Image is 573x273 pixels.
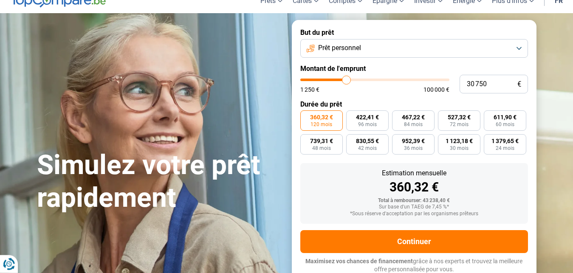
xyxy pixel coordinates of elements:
span: 830,55 € [356,138,379,144]
label: But du prêt [300,28,528,37]
span: 30 mois [450,146,469,151]
div: *Sous réserve d'acceptation par les organismes prêteurs [307,211,521,217]
span: 84 mois [404,122,423,127]
div: 360,32 € [307,181,521,194]
span: 1 123,18 € [446,138,473,144]
span: 24 mois [496,146,514,151]
span: 36 mois [404,146,423,151]
span: Maximisez vos chances de financement [305,258,413,265]
span: 60 mois [496,122,514,127]
span: 360,32 € [310,114,333,120]
span: 739,31 € [310,138,333,144]
button: Prêt personnel [300,39,528,58]
span: 42 mois [358,146,377,151]
button: Continuer [300,230,528,253]
h1: Simulez votre prêt rapidement [37,149,282,214]
span: Prêt personnel [318,43,361,53]
span: 72 mois [450,122,469,127]
span: € [517,81,521,88]
span: 100 000 € [423,87,449,93]
span: 48 mois [312,146,331,151]
span: 467,22 € [402,114,425,120]
span: 96 mois [358,122,377,127]
span: 952,39 € [402,138,425,144]
label: Durée du prêt [300,100,528,108]
div: Estimation mensuelle [307,170,521,177]
span: 422,41 € [356,114,379,120]
div: Sur base d'un TAEG de 7,45 %* [307,204,521,210]
span: 611,90 € [494,114,517,120]
span: 1 250 € [300,87,319,93]
span: 120 mois [310,122,332,127]
span: 527,32 € [448,114,471,120]
label: Montant de l'emprunt [300,65,528,73]
span: 1 379,65 € [491,138,519,144]
div: Total à rembourser: 43 238,40 € [307,198,521,204]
